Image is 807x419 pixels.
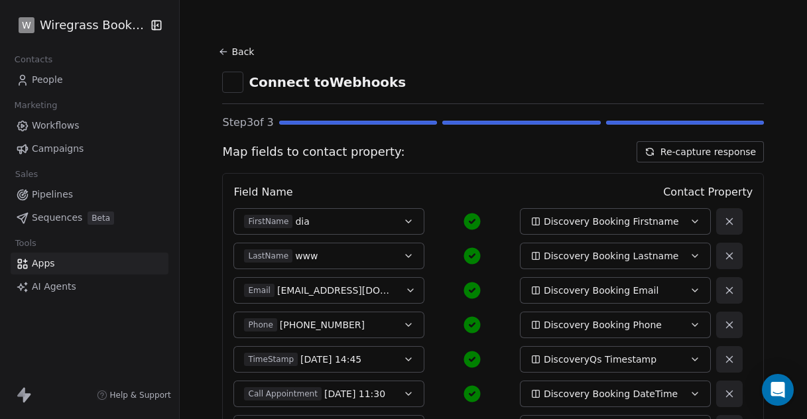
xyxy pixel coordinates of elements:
[762,374,794,406] div: Open Intercom Messenger
[324,387,385,400] span: [DATE] 11:30
[9,164,44,184] span: Sales
[9,233,42,253] span: Tools
[32,119,80,133] span: Workflows
[244,387,322,400] span: Call Appointment
[244,353,298,366] span: TimeStamp
[226,76,239,89] img: webhooks.svg
[544,387,678,400] span: Discovery Booking DateTime
[300,353,361,366] span: [DATE] 14:45
[544,249,678,263] span: Discovery Booking Lastname
[16,14,141,36] button: WWiregrass Bookkeeping
[244,215,292,228] span: FirstName
[637,141,764,162] button: Re-capture response
[222,115,273,131] span: Step 3 of 3
[295,215,309,228] span: dia
[32,73,63,87] span: People
[11,207,168,229] a: SequencesBeta
[9,95,63,115] span: Marketing
[32,188,73,202] span: Pipelines
[217,40,259,64] button: Back
[11,138,168,160] a: Campaigns
[11,276,168,298] a: AI Agents
[32,211,82,225] span: Sequences
[110,390,171,400] span: Help & Support
[244,249,292,263] span: LastName
[544,215,679,228] span: Discovery Booking Firstname
[249,73,406,91] span: Connect to Webhooks
[9,50,58,70] span: Contacts
[11,253,168,274] a: Apps
[280,318,365,331] span: [PHONE_NUMBER]
[97,390,171,400] a: Help & Support
[40,17,147,34] span: Wiregrass Bookkeeping
[277,284,397,297] span: [EMAIL_ADDRESS][DOMAIN_NAME]
[233,184,292,200] span: Field Name
[544,284,658,297] span: Discovery Booking Email
[295,249,318,263] span: www
[32,257,55,270] span: Apps
[32,142,84,156] span: Campaigns
[544,353,656,366] span: DiscoveryQs Timestamp
[663,184,753,200] span: Contact Property
[88,211,114,225] span: Beta
[244,284,274,297] span: Email
[244,318,277,331] span: Phone
[222,143,404,160] span: Map fields to contact property:
[22,19,31,32] span: W
[544,318,662,331] span: Discovery Booking Phone
[11,69,168,91] a: People
[32,280,76,294] span: AI Agents
[11,115,168,137] a: Workflows
[11,184,168,206] a: Pipelines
